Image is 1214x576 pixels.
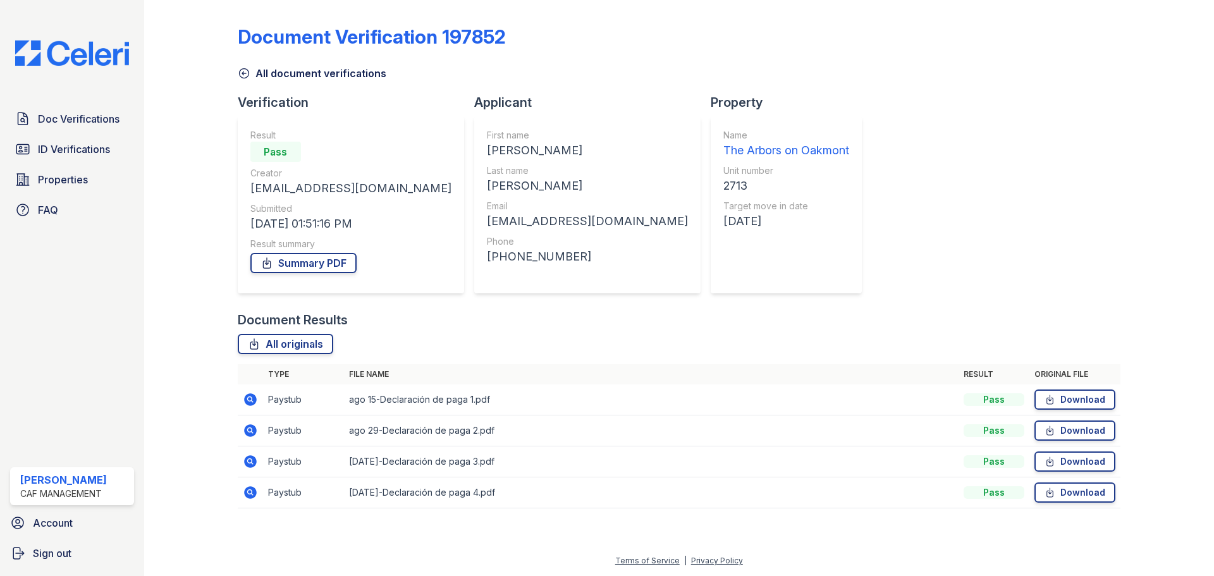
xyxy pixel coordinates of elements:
div: [DATE] [723,212,849,230]
a: Download [1034,389,1115,410]
div: Pass [250,142,301,162]
a: Download [1034,451,1115,472]
a: Name The Arbors on Oakmont [723,129,849,159]
div: [EMAIL_ADDRESS][DOMAIN_NAME] [250,180,451,197]
span: Account [33,515,73,530]
div: [EMAIL_ADDRESS][DOMAIN_NAME] [487,212,688,230]
td: Paystub [263,477,344,508]
td: Paystub [263,384,344,415]
span: Doc Verifications [38,111,120,126]
div: Result summary [250,238,451,250]
div: Pass [964,486,1024,499]
div: Applicant [474,94,711,111]
a: All originals [238,334,333,354]
td: ago 29-Declaración de paga 2.pdf [344,415,959,446]
a: Properties [10,167,134,192]
td: [DATE]-Declaración de paga 3.pdf [344,446,959,477]
span: Sign out [33,546,71,561]
th: Result [959,364,1029,384]
div: Document Results [238,311,348,329]
div: Email [487,200,688,212]
th: File name [344,364,959,384]
span: Properties [38,172,88,187]
td: Paystub [263,446,344,477]
div: Result [250,129,451,142]
div: | [684,556,687,565]
a: Privacy Policy [691,556,743,565]
div: [DATE] 01:51:16 PM [250,215,451,233]
div: Last name [487,164,688,177]
span: FAQ [38,202,58,218]
a: Sign out [5,541,139,566]
div: [PHONE_NUMBER] [487,248,688,266]
div: Property [711,94,872,111]
a: All document verifications [238,66,386,81]
a: Download [1034,482,1115,503]
a: Terms of Service [615,556,680,565]
div: Pass [964,424,1024,437]
div: The Arbors on Oakmont [723,142,849,159]
div: Submitted [250,202,451,215]
a: Summary PDF [250,253,357,273]
div: Document Verification 197852 [238,25,506,48]
div: Pass [964,455,1024,468]
a: ID Verifications [10,137,134,162]
th: Type [263,364,344,384]
a: Download [1034,420,1115,441]
div: Unit number [723,164,849,177]
div: Verification [238,94,474,111]
th: Original file [1029,364,1120,384]
div: [PERSON_NAME] [20,472,107,487]
div: Name [723,129,849,142]
div: CAF Management [20,487,107,500]
div: Phone [487,235,688,248]
a: Doc Verifications [10,106,134,132]
td: ago 15-Declaración de paga 1.pdf [344,384,959,415]
td: Paystub [263,415,344,446]
div: First name [487,129,688,142]
a: Account [5,510,139,536]
div: [PERSON_NAME] [487,142,688,159]
a: FAQ [10,197,134,223]
div: Target move in date [723,200,849,212]
span: ID Verifications [38,142,110,157]
div: 2713 [723,177,849,195]
div: Pass [964,393,1024,406]
img: CE_Logo_Blue-a8612792a0a2168367f1c8372b55b34899dd931a85d93a1a3d3e32e68fde9ad4.png [5,40,139,66]
td: [DATE]-Declaración de paga 4.pdf [344,477,959,508]
div: [PERSON_NAME] [487,177,688,195]
div: Creator [250,167,451,180]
